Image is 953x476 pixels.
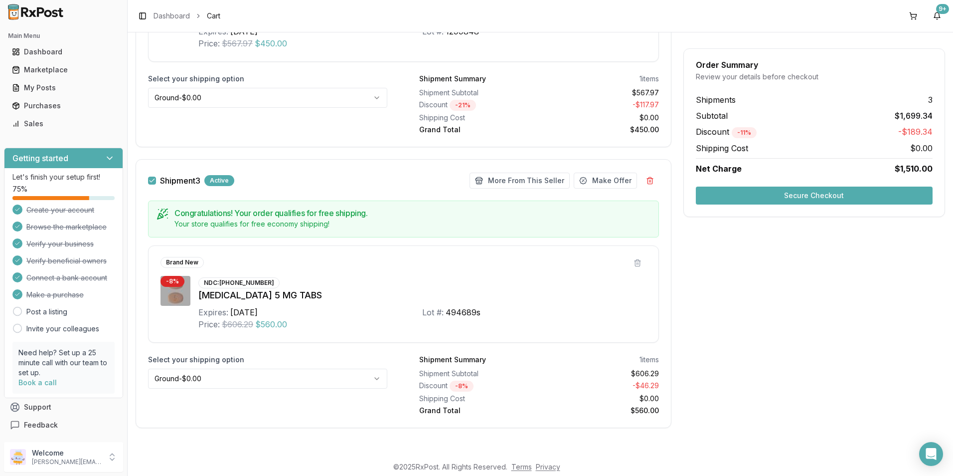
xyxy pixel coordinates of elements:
span: 3 [928,94,933,106]
span: $1,699.34 [895,110,933,122]
div: Shipment Summary [419,355,486,365]
span: $0.00 [910,142,933,154]
a: Book a call [18,378,57,387]
div: $0.00 [543,113,658,123]
a: Marketplace [8,61,119,79]
span: $560.00 [255,318,287,330]
span: Connect a bank account [26,273,107,283]
div: Discount [419,381,535,392]
div: Discount [419,100,535,111]
span: $450.00 [255,37,287,49]
span: Cart [207,11,220,21]
h5: Congratulations! Your order qualifies for free shipping. [174,209,650,217]
span: Verify your business [26,239,94,249]
div: $606.29 [543,369,658,379]
div: 494689s [446,306,480,318]
label: Select your shipping option [148,355,387,365]
div: Shipment Subtotal [419,369,535,379]
p: [PERSON_NAME][EMAIL_ADDRESS][DOMAIN_NAME] [32,458,101,466]
div: NDC: [PHONE_NUMBER] [198,277,280,288]
span: Browse the marketplace [26,222,107,232]
div: $0.00 [543,394,658,404]
button: More From This Seller [470,173,570,189]
span: Shipment 3 [160,177,200,185]
div: Shipment Summary [419,74,486,84]
h2: Main Menu [8,32,119,40]
div: [DATE] [230,306,258,318]
div: 1 items [639,355,659,365]
div: 1 items [639,74,659,84]
a: Dashboard [8,43,119,61]
div: Marketplace [12,65,115,75]
div: [MEDICAL_DATA] 5 MG TABS [198,288,646,302]
button: Dashboard [4,44,123,60]
span: $567.97 [222,37,253,49]
div: - $46.29 [543,381,658,392]
span: Shipments [696,94,736,106]
div: Expires: [198,306,228,318]
div: Price: [198,318,220,330]
div: Order Summary [696,61,933,69]
div: $567.97 [543,88,658,98]
a: Terms [511,463,532,471]
div: - 8 % [450,381,474,392]
div: Review your details before checkout [696,72,933,82]
p: Need help? Set up a 25 minute call with our team to set up. [18,348,109,378]
nav: breadcrumb [154,11,220,21]
button: 9+ [929,8,945,24]
a: Purchases [8,97,119,115]
span: -$189.34 [898,126,933,138]
span: $606.29 [222,318,253,330]
div: Your store qualifies for free economy shipping! [174,219,650,229]
a: Dashboard [154,11,190,21]
div: Brand New [160,257,204,268]
div: Lot #: [422,306,444,318]
button: Purchases [4,98,123,114]
span: Verify beneficial owners [26,256,107,266]
div: Grand Total [419,406,535,416]
div: - 21 % [450,100,476,111]
a: Sales [8,115,119,133]
h3: Getting started [12,152,68,164]
a: Invite your colleagues [26,324,99,334]
div: $450.00 [543,125,658,135]
div: My Posts [12,83,115,93]
span: $1,510.00 [895,163,933,175]
button: Support [4,398,123,416]
div: Shipment Subtotal [419,88,535,98]
span: Subtotal [696,110,728,122]
label: Select your shipping option [148,74,387,84]
a: Privacy [536,463,560,471]
a: Post a listing [26,307,67,317]
div: - $117.97 [543,100,658,111]
button: Feedback [4,416,123,434]
div: Open Intercom Messenger [919,442,943,466]
div: 9+ [936,4,949,14]
span: Shipping Cost [696,142,748,154]
button: Marketplace [4,62,123,78]
button: Make Offer [574,173,637,189]
p: Let's finish your setup first! [12,172,115,182]
div: - 8 % [160,276,184,287]
span: Create your account [26,205,94,215]
div: $560.00 [543,406,658,416]
button: My Posts [4,80,123,96]
div: Shipping Cost [419,113,535,123]
div: Dashboard [12,47,115,57]
button: Sales [4,116,123,132]
span: 75 % [12,184,27,194]
img: User avatar [10,449,26,465]
div: Purchases [12,101,115,111]
span: Make a purchase [26,290,84,300]
div: Active [204,175,234,186]
a: My Posts [8,79,119,97]
div: Grand Total [419,125,535,135]
p: Welcome [32,448,101,458]
img: Eliquis 5 MG TABS [160,276,190,306]
div: - 11 % [732,127,757,138]
span: Net Charge [696,164,742,174]
span: Feedback [24,420,58,430]
button: Secure Checkout [696,187,933,205]
div: Sales [12,119,115,129]
span: Discount [696,127,757,137]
